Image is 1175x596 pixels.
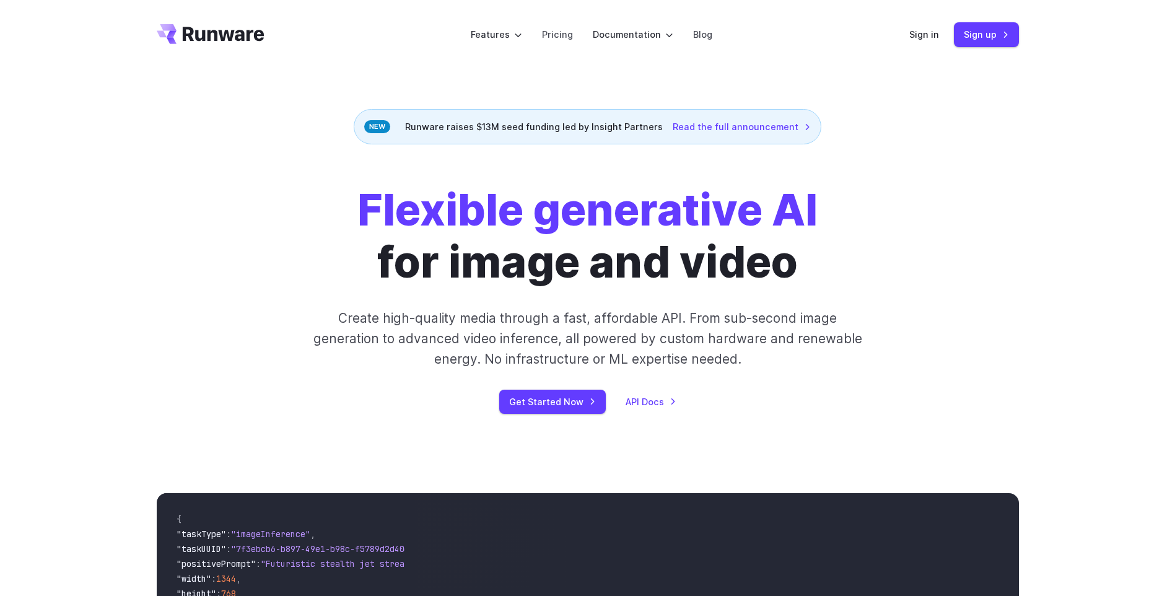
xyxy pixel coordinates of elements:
[236,573,241,584] span: ,
[693,27,712,42] a: Blog
[177,514,181,525] span: {
[211,573,216,584] span: :
[954,22,1019,46] a: Sign up
[231,528,310,540] span: "imageInference"
[231,543,419,554] span: "7f3ebcb6-b897-49e1-b98c-f5789d2d40d7"
[177,528,226,540] span: "taskType"
[909,27,939,42] a: Sign in
[261,558,712,569] span: "Futuristic stealth jet streaking through a neon-lit cityscape with glowing purple exhaust"
[593,27,673,42] label: Documentation
[357,183,818,236] strong: Flexible generative AI
[226,543,231,554] span: :
[177,573,211,584] span: "width"
[626,395,676,409] a: API Docs
[310,528,315,540] span: ,
[673,120,811,134] a: Read the full announcement
[312,308,863,370] p: Create high-quality media through a fast, affordable API. From sub-second image generation to adv...
[354,109,821,144] div: Runware raises $13M seed funding led by Insight Partners
[177,558,256,569] span: "positivePrompt"
[357,184,818,288] h1: for image and video
[177,543,226,554] span: "taskUUID"
[216,573,236,584] span: 1344
[499,390,606,414] a: Get Started Now
[471,27,522,42] label: Features
[542,27,573,42] a: Pricing
[157,24,264,44] a: Go to /
[226,528,231,540] span: :
[256,558,261,569] span: :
